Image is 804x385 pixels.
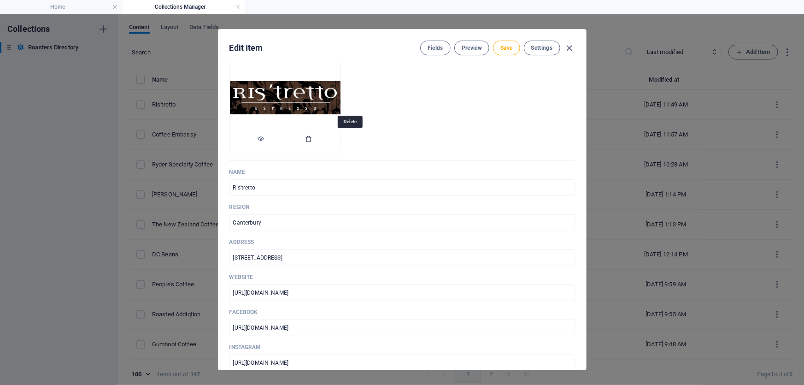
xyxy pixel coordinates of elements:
[500,44,512,52] span: Save
[230,81,340,114] img: ristretto_logo-lgcInj_3dTkstkv2GIyu7g.png
[454,41,489,55] button: Preview
[229,273,575,281] p: Website
[229,238,575,246] p: Address
[229,344,575,351] p: Instagram
[229,355,575,371] div: When linking to a website, it is necessary to use a complete URL, for example: "https://www.examp...
[229,320,575,336] div: When linking to a website, it is necessary to use a complete URL, for example: "https://www.examp...
[229,284,575,301] div: When linking to a website, it is necessary to use a complete URL, for example: "https://www.examp...
[524,41,560,55] button: Settings
[229,308,575,316] p: Facebook
[229,168,575,176] p: Name
[428,44,443,52] span: Fields
[123,2,245,12] h4: Collections Manager
[229,203,575,211] p: Region
[531,44,553,52] span: Settings
[258,135,265,142] i: Preview
[462,44,482,52] span: Preview
[493,41,520,55] button: Save
[229,42,263,53] h2: Edit Item
[420,41,451,55] button: Fields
